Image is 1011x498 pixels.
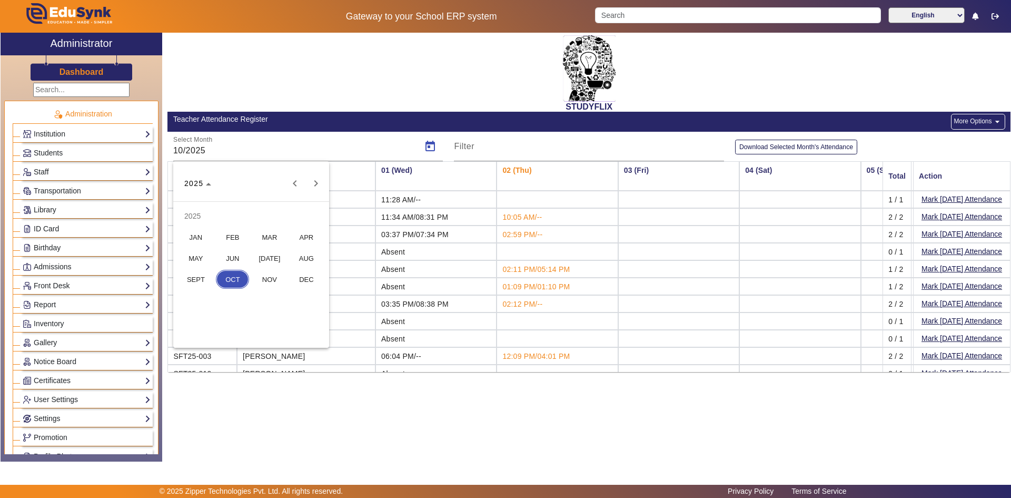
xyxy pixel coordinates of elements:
[216,270,249,289] span: OCT
[184,179,203,188] span: 2025
[253,228,286,247] span: MAR
[288,227,325,248] button: 04/2025
[216,228,249,247] span: FEB
[284,173,305,194] button: Previous year
[288,269,325,290] button: 12/2025
[251,248,288,269] button: 07/2025
[251,269,288,290] button: 11/2025
[288,248,325,269] button: 08/2025
[253,270,286,289] span: NOV
[177,227,214,248] button: 01/2025
[290,270,323,289] span: DEC
[290,228,323,247] span: APR
[214,227,251,248] button: 02/2025
[214,269,251,290] button: 10/2025
[251,227,288,248] button: 03/2025
[214,248,251,269] button: 06/2025
[305,173,326,194] button: Next year
[177,269,214,290] button: 09/2025
[177,206,325,227] td: 2025
[253,249,286,268] span: [DATE]
[216,249,249,268] span: JUN
[179,228,212,247] span: JAN
[177,248,214,269] button: 05/2025
[179,249,212,268] span: MAY
[180,174,215,193] button: Choose date
[290,249,323,268] span: AUG
[179,270,212,289] span: SEPT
